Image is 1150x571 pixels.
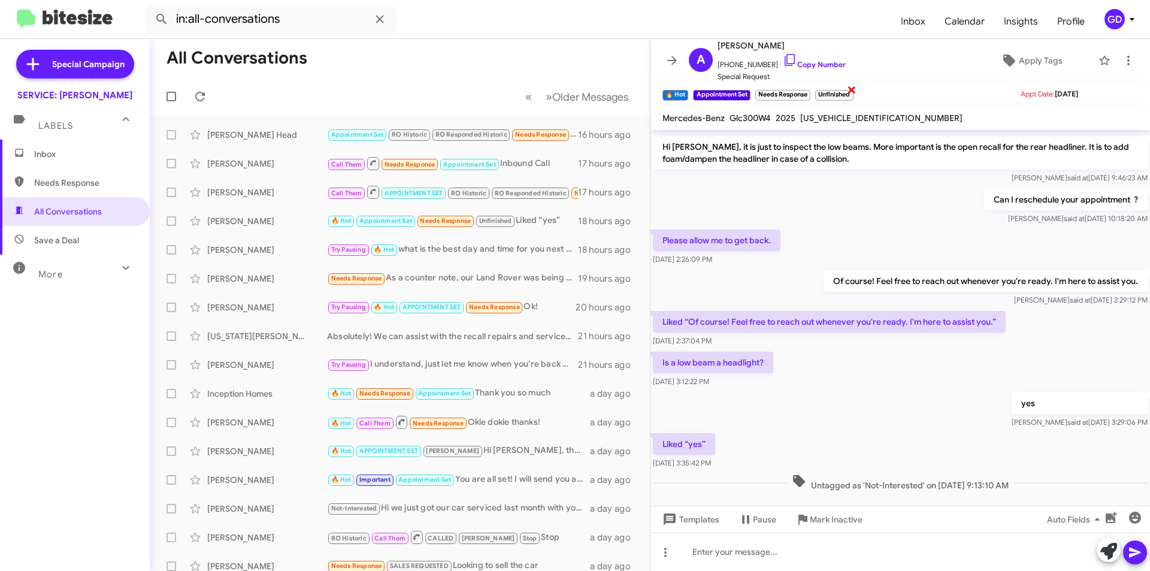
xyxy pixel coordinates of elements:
div: Okie dokie thanks! [327,415,590,430]
div: Inbound Call [327,156,578,171]
span: APPOINTMENT SET [385,189,443,197]
span: 🔥 Hot [374,303,394,311]
span: 🔥 Hot [331,419,352,427]
small: 🔥 Hot [662,90,688,101]
span: Needs Response [34,177,136,189]
h1: All Conversations [167,49,307,68]
span: Special Campaign [52,58,125,70]
span: Inbox [34,148,136,160]
p: Is a low beam a headlight? [653,352,773,373]
div: 17 hours ago [578,158,640,170]
div: 17 hours ago [578,186,640,198]
span: Special Request [718,71,846,83]
p: Liked “Of course! Feel free to reach out whenever you're ready. I'm here to assist you.” [653,311,1006,333]
nav: Page navigation example [519,84,635,109]
span: RO Historic [331,534,367,542]
span: RO Responded Historic [435,131,507,138]
button: Apply Tags [970,50,1092,71]
span: Appointment Set [418,389,471,397]
span: [PERSON_NAME] [DATE] 2:29:12 PM [1014,295,1148,304]
span: Try Pausing [331,303,366,311]
span: said at [1067,173,1088,182]
span: A [697,50,705,70]
span: 🔥 Hot [331,447,352,455]
button: Next [538,84,635,109]
div: You are all set! I will send you a link for the loaner; just fill it out before [DATE] morning, t... [327,473,590,487]
div: I understand, just let me know when you're back and we can schedule your service appointment at y... [327,358,578,371]
div: Hi we just got our car serviced last month with you But sure we'll take the free car wash! [327,501,590,515]
small: Unfinished [815,90,853,101]
div: what is the best day and time for you next week? [327,243,578,256]
span: Templates [660,509,719,530]
div: Many thanks. [327,128,578,141]
span: Appointment Set [359,217,412,225]
div: [PERSON_NAME] [207,445,327,457]
span: Appointment Set [331,131,384,138]
a: Special Campaign [16,50,134,78]
span: Glc300W4 [730,113,771,123]
span: [PERSON_NAME] [718,38,846,53]
span: [DATE] 2:26:09 PM [653,255,712,264]
p: Liked “yes” [653,433,715,455]
p: Hi [PERSON_NAME], it is just to inspect the low beams. More important is the open recall for the ... [653,136,1148,170]
div: 18 hours ago [578,215,640,227]
a: Inbox [891,4,935,39]
span: Auto Fields [1047,509,1104,530]
div: [PERSON_NAME] [207,503,327,515]
span: Needs Response [385,161,435,168]
div: [PERSON_NAME] [207,244,327,256]
span: Needs Response [331,562,382,570]
button: GD [1094,9,1137,29]
div: [PERSON_NAME] [207,359,327,371]
span: CALLED [428,534,453,542]
div: Stop [327,530,590,545]
span: SALES REQUESTED [390,562,449,570]
span: More [38,269,63,280]
span: 🔥 Hot [331,476,352,484]
span: RO Historic [392,131,427,138]
span: APPOINTMENT SET [359,447,418,455]
a: Calendar [935,4,994,39]
span: Needs Response [574,189,625,197]
span: Try Pausing [331,361,366,368]
button: Templates [650,509,729,530]
div: [PERSON_NAME] [207,273,327,285]
p: Please allow me to get back. [653,229,780,251]
span: Appointment Set [443,161,496,168]
span: 🔥 Hot [374,246,394,253]
button: Auto Fields [1037,509,1114,530]
span: Not-Interested [331,504,377,512]
div: [US_STATE][PERSON_NAME] [207,330,327,342]
span: [DATE] [1055,89,1078,98]
div: SERVICE: [PERSON_NAME] [17,89,132,101]
span: Mercedes-Benz [662,113,725,123]
span: [DATE] 3:12:22 PM [653,377,709,386]
span: Profile [1048,4,1094,39]
div: 20 hours ago [576,301,640,313]
p: Of course! Feel free to reach out whenever you're ready. I'm here to assist you. [824,270,1148,292]
button: Mark Inactive [786,509,872,530]
span: Needs Response [359,389,410,397]
span: Older Messages [552,90,628,104]
span: [PERSON_NAME] [DATE] 10:18:20 AM [1008,214,1148,223]
span: Needs Response [413,419,464,427]
div: [PERSON_NAME] [207,474,327,486]
div: [PERSON_NAME] [207,416,327,428]
div: 16 hours ago [578,129,640,141]
a: Copy Number [783,60,846,69]
span: [US_VEHICLE_IDENTIFICATION_NUMBER] [800,113,963,123]
span: Mark Inactive [810,509,862,530]
div: a day ago [590,445,640,457]
small: Appointment Set [693,90,750,101]
span: Apply Tags [1019,50,1063,71]
span: said at [1070,295,1091,304]
div: GD [1104,9,1125,29]
span: Call Them [331,161,362,168]
div: Ok! [327,300,576,314]
span: Untagged as 'Not-Interested' on [DATE] 9:13:10 AM [787,474,1013,491]
div: [PERSON_NAME] [207,158,327,170]
span: [PERSON_NAME] [DATE] 9:46:23 AM [1012,173,1148,182]
span: × [847,82,857,96]
span: APPOINTMENT SET [402,303,461,311]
